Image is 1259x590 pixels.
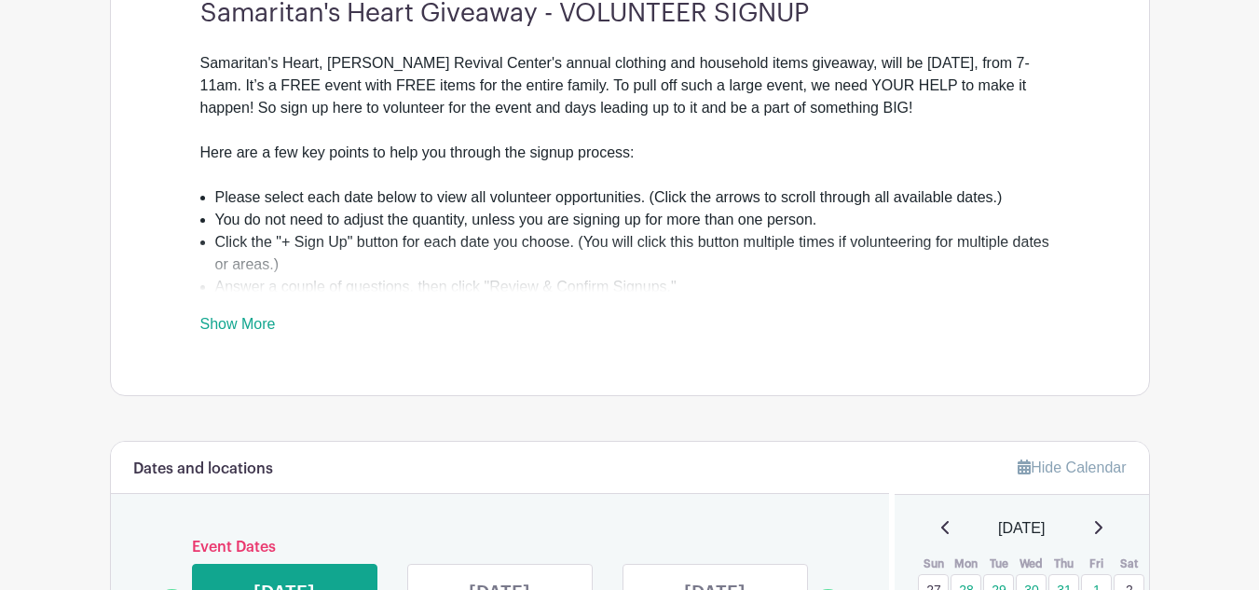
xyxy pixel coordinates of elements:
[950,555,982,573] th: Mon
[1018,460,1126,475] a: Hide Calendar
[1015,555,1047,573] th: Wed
[998,517,1045,540] span: [DATE]
[200,52,1060,186] div: Samaritan's Heart, [PERSON_NAME] Revival Center's annual clothing and household items giveaway, w...
[917,555,950,573] th: Sun
[200,316,276,339] a: Show More
[215,186,1060,209] li: Please select each date below to view all volunteer opportunities. (Click the arrows to scroll th...
[1113,555,1145,573] th: Sat
[215,209,1060,231] li: You do not need to adjust the quantity, unless you are signing up for more than one person.
[188,539,813,556] h6: Event Dates
[1047,555,1080,573] th: Thu
[1080,555,1113,573] th: Fri
[133,460,273,478] h6: Dates and locations
[215,231,1060,276] li: Click the "+ Sign Up" button for each date you choose. (You will click this button multiple times...
[215,276,1060,298] li: Answer a couple of questions, then click "Review & Confirm Signups."
[982,555,1015,573] th: Tue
